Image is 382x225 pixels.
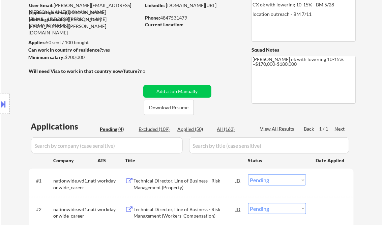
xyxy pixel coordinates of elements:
div: Date Applied [316,157,346,164]
div: #1 [36,177,48,184]
div: Title [125,157,242,164]
div: 50 sent / 100 bought [29,39,141,46]
strong: Application Email: [29,9,69,15]
div: JD [235,174,242,187]
div: 1 / 1 [319,125,335,132]
div: Technical Director, Line of Business - Risk Management (Workers' Compensation) [134,206,236,219]
div: Next [335,125,346,132]
strong: Current Location: [145,22,184,27]
button: Download Resume [144,100,194,115]
a: [DOMAIN_NAME][URL] [166,2,217,8]
div: [PERSON_NAME][EMAIL_ADDRESS][PERSON_NAME][DOMAIN_NAME] [29,2,141,15]
div: #2 [36,206,48,213]
strong: Phone: [145,15,160,21]
div: Excluded (109) [139,126,173,133]
strong: LinkedIn: [145,2,165,8]
strong: Applies: [29,39,46,45]
div: nationwide.wd1.nationwide_career [54,206,98,219]
strong: User Email: [29,2,54,8]
div: 4847531479 [145,15,241,21]
div: [PERSON_NAME][EMAIL_ADDRESS][PERSON_NAME][DOMAIN_NAME] [29,9,141,29]
div: Technical Director, Line of Business - Risk Management (Property) [134,177,236,191]
div: workday [98,206,125,213]
div: Squad Notes [252,47,356,53]
div: workday [98,177,125,184]
button: Add a Job Manually [143,85,211,98]
input: Search by title (case sensitive) [189,137,349,153]
div: Back [304,125,315,132]
strong: Mailslurp Email: [29,17,64,22]
div: View All Results [260,125,296,132]
div: All (163) [217,126,251,133]
div: Status [248,154,306,166]
div: JD [235,203,242,215]
div: nationwide.wd1.nationwide_career [54,177,98,191]
div: no [140,68,159,75]
div: [PERSON_NAME][EMAIL_ADDRESS][PERSON_NAME][DOMAIN_NAME] [29,16,141,36]
div: Applied (50) [178,126,211,133]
